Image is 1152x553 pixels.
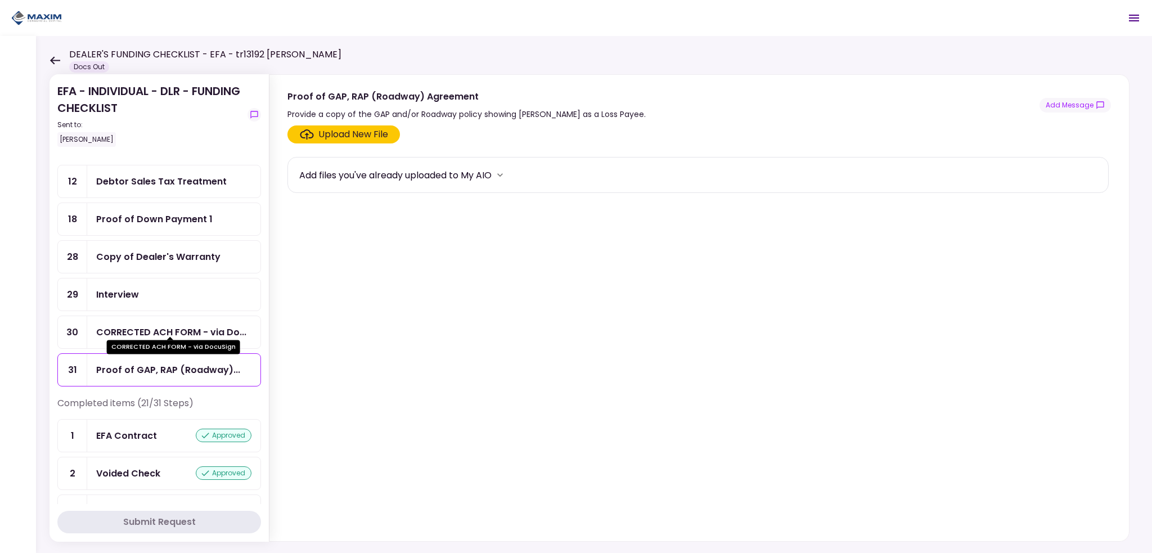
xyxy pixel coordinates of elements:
div: Interview [96,287,139,302]
div: 2 [58,457,87,489]
a: 30CORRECTED ACH FORM - via DocuSign [57,316,261,349]
a: 2Voided Checkapproved [57,457,261,490]
img: Partner icon [11,10,62,26]
div: approved [196,466,251,480]
div: Proof of Down Payment 1 [96,212,213,226]
div: Proof of GAP, RAP (Roadway) Agreement [96,363,240,377]
a: 3POA - Original POA (not CA or GA)approved [57,494,261,528]
button: Open menu [1120,5,1147,32]
div: 1 [58,420,87,452]
button: Submit Request [57,511,261,533]
div: 18 [58,203,87,235]
div: 31 [58,354,87,386]
button: show-messages [1039,98,1111,113]
span: Click here to upload the required document [287,125,400,143]
div: Completed items (21/31 Steps) [57,397,261,419]
div: Provide a copy of the GAP and/or Roadway policy showing [PERSON_NAME] as a Loss Payee. [287,107,646,121]
button: show-messages [247,108,261,122]
h1: DEALER'S FUNDING CHECKLIST - EFA - tr13192 [PERSON_NAME] [69,48,341,61]
div: 29 [58,278,87,311]
div: Add files you've already uploaded to My AIO [299,168,492,182]
div: EFA - INDIVIDUAL - DLR - FUNDING CHECKLIST [57,83,243,147]
div: EFA Contract [96,429,157,443]
button: more [492,167,508,183]
div: Upload New File [318,128,388,141]
div: approved [196,429,251,442]
a: 28Copy of Dealer's Warranty [57,240,261,273]
div: CORRECTED ACH FORM - via DocuSign [96,325,246,339]
a: 31Proof of GAP, RAP (Roadway) Agreement [57,353,261,386]
div: 3 [58,495,87,527]
div: Proof of GAP, RAP (Roadway) AgreementProvide a copy of the GAP and/or Roadway policy showing [PER... [269,74,1129,542]
div: [PERSON_NAME] [57,132,116,147]
div: Sent to: [57,120,243,130]
div: Docs Out [69,61,109,73]
a: 12Debtor Sales Tax Treatment [57,165,261,198]
a: 29Interview [57,278,261,311]
div: 28 [58,241,87,273]
div: Proof of GAP, RAP (Roadway) Agreement [287,89,646,104]
div: Voided Check [96,466,160,480]
div: Copy of Dealer's Warranty [96,250,220,264]
div: 12 [58,165,87,197]
div: CORRECTED ACH FORM - via DocuSign [107,340,240,354]
a: 18Proof of Down Payment 1 [57,203,261,236]
div: 30 [58,316,87,348]
a: 1EFA Contractapproved [57,419,261,452]
div: Submit Request [123,515,196,529]
div: Debtor Sales Tax Treatment [96,174,227,188]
